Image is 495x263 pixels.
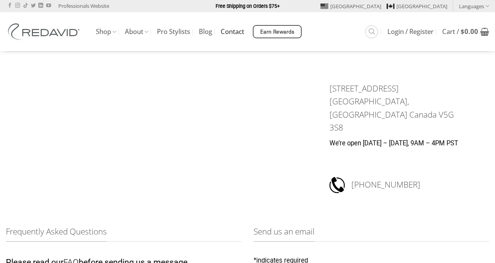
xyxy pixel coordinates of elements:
img: REDAVID Salon Products | United States [6,23,84,40]
a: Follow on Instagram [15,3,20,9]
strong: Free Shipping on Orders $75+ [216,3,280,9]
a: Pro Stylists [157,25,190,39]
a: Follow on TikTok [23,3,28,9]
p: We’re open [DATE] – [DATE], 9AM – 4PM PST [329,138,463,149]
span: $ [461,27,464,36]
span: Send us an email [254,225,315,242]
a: Login / Register [387,25,434,39]
h3: [PHONE_NUMBER] [351,176,463,194]
a: Languages [459,0,489,12]
a: Follow on LinkedIn [38,3,43,9]
a: Search [365,25,378,38]
a: Contact [221,25,244,39]
a: View cart [442,23,489,40]
span: Frequently Asked Questions [6,225,107,242]
a: Follow on Facebook [7,3,12,9]
bdi: 0.00 [461,27,478,36]
span: Cart / [442,29,478,35]
a: [GEOGRAPHIC_DATA] [387,0,447,12]
span: Login / Register [387,29,434,35]
a: Shop [96,24,116,39]
a: About [125,24,148,39]
span: Earn Rewards [260,28,295,36]
a: Follow on Twitter [31,3,36,9]
h3: [STREET_ADDRESS] [GEOGRAPHIC_DATA], [GEOGRAPHIC_DATA] Canada V5G 3S8 [329,82,463,134]
a: Follow on YouTube [46,3,51,9]
a: [GEOGRAPHIC_DATA] [320,0,381,12]
a: Earn Rewards [253,25,302,38]
a: Blog [199,25,212,39]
